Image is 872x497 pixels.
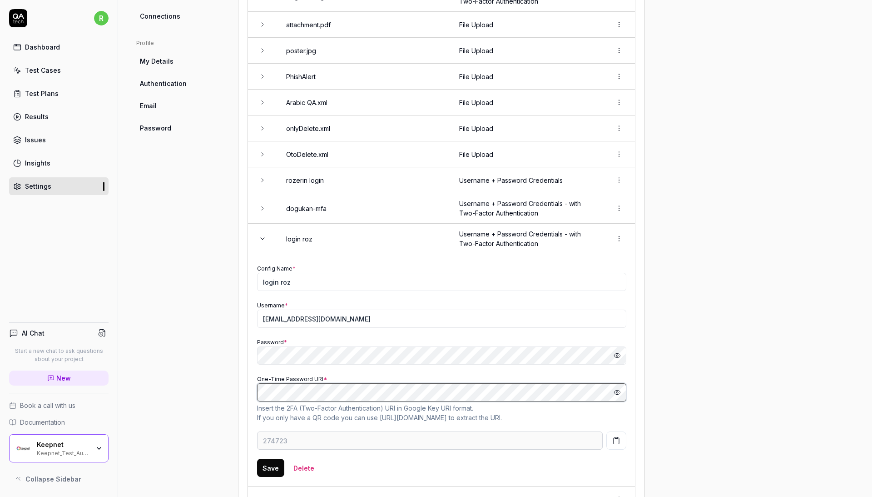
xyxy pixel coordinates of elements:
[277,141,450,167] td: OtoDelete.xml
[257,273,626,291] input: My Config
[450,224,603,254] td: Username + Password Credentials - with Two-Factor Authentication
[25,112,49,121] div: Results
[56,373,71,383] span: New
[25,42,60,52] div: Dashboard
[25,474,81,484] span: Collapse Sidebar
[277,193,450,224] td: dogukan-mfa
[450,90,603,115] td: File Upload
[25,65,61,75] div: Test Cases
[140,101,157,110] span: Email
[404,404,472,412] a: Google Key URI format
[37,449,89,456] div: Keepnet_Test_Automation
[257,376,327,382] label: One-Time Password URI
[9,38,109,56] a: Dashboard
[9,85,109,102] a: Test Plans
[20,401,75,410] span: Book a call with us
[277,167,450,193] td: rozerin login
[136,8,223,25] a: Connections
[9,371,109,386] a: New
[136,39,223,47] div: Profile
[257,403,626,422] p: Insert the 2FA (Two-Factor Authentication) URI in . If you only have a QR code you can use to ext...
[25,158,50,168] div: Insights
[277,115,450,141] td: onlyDelete.xml
[450,12,603,38] td: File Upload
[94,9,109,27] button: r
[450,64,603,90] td: File Upload
[277,64,450,90] td: PhishAlert
[9,177,109,195] a: Settings
[25,181,51,191] div: Settings
[140,56,173,66] span: My Details
[25,89,59,98] div: Test Plans
[140,123,171,133] span: Password
[140,79,187,88] span: Authentication
[288,459,320,477] button: Delete
[136,97,223,114] a: Email
[9,108,109,126] a: Results
[257,265,296,272] label: Config Name
[257,339,287,346] label: Password
[22,328,45,338] h4: AI Chat
[9,470,109,488] button: Collapse Sidebar
[257,459,284,477] button: Save
[136,53,223,70] a: My Details
[94,11,109,25] span: r
[37,441,89,449] div: Keepnet
[9,417,109,427] a: Documentation
[15,440,31,457] img: Keepnet Logo
[450,38,603,64] td: File Upload
[9,401,109,410] a: Book a call with us
[277,90,450,115] td: Arabic QA.xml
[9,131,109,149] a: Issues
[450,193,603,224] td: Username + Password Credentials - with Two-Factor Authentication
[277,38,450,64] td: poster.jpg
[136,120,223,136] a: Password
[9,347,109,363] p: Start a new chat to ask questions about your project
[450,167,603,193] td: Username + Password Credentials
[9,61,109,79] a: Test Cases
[257,302,288,309] label: Username
[20,417,65,427] span: Documentation
[9,434,109,462] button: Keepnet LogoKeepnetKeepnet_Test_Automation
[450,115,603,141] td: File Upload
[606,432,626,450] button: Copy
[277,12,450,38] td: attachment.pdf
[25,135,46,145] div: Issues
[277,224,450,254] td: login roz
[136,75,223,92] a: Authentication
[380,414,447,422] a: [URL][DOMAIN_NAME]
[9,154,109,172] a: Insights
[450,141,603,167] td: File Upload
[140,11,180,21] span: Connections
